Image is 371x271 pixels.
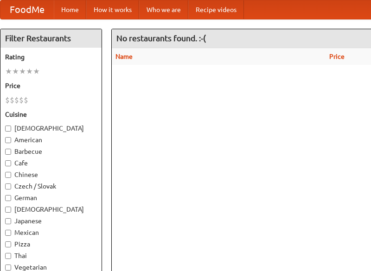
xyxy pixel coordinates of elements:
input: [DEMOGRAPHIC_DATA] [5,207,11,213]
input: American [5,137,11,143]
h5: Rating [5,52,97,62]
h5: Cuisine [5,110,97,119]
label: Chinese [5,170,97,179]
h4: Filter Restaurants [0,29,102,48]
a: Home [54,0,86,19]
label: German [5,193,97,202]
input: Vegetarian [5,265,11,271]
h5: Price [5,81,97,90]
input: German [5,195,11,201]
label: American [5,135,97,145]
label: Thai [5,251,97,260]
a: Recipe videos [188,0,244,19]
input: Pizza [5,241,11,247]
label: Cafe [5,158,97,168]
label: Czech / Slovak [5,182,97,191]
a: Who we are [139,0,188,19]
label: [DEMOGRAPHIC_DATA] [5,205,97,214]
li: ★ [26,66,33,76]
input: [DEMOGRAPHIC_DATA] [5,126,11,132]
input: Cafe [5,160,11,166]
li: ★ [33,66,40,76]
label: Barbecue [5,147,97,156]
label: Japanese [5,216,97,226]
li: ★ [19,66,26,76]
input: Mexican [5,230,11,236]
input: Czech / Slovak [5,183,11,189]
a: Price [329,53,345,60]
ng-pluralize: No restaurants found. :-( [116,34,206,43]
input: Barbecue [5,149,11,155]
a: Name [115,53,133,60]
input: Thai [5,253,11,259]
li: $ [14,95,19,105]
label: Mexican [5,228,97,237]
label: [DEMOGRAPHIC_DATA] [5,124,97,133]
li: $ [24,95,28,105]
li: $ [19,95,24,105]
label: Pizza [5,239,97,249]
a: FoodMe [0,0,54,19]
li: ★ [12,66,19,76]
li: $ [10,95,14,105]
li: $ [5,95,10,105]
a: How it works [86,0,139,19]
input: Japanese [5,218,11,224]
input: Chinese [5,172,11,178]
li: ★ [5,66,12,76]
